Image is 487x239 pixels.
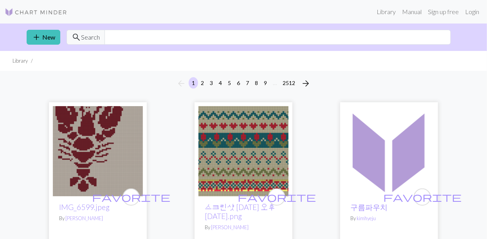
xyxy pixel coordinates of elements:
a: 구름파우치 [350,203,388,212]
img: Logo [5,7,67,17]
a: [PERSON_NAME] [65,215,103,221]
a: kimhyeju [357,215,376,221]
button: favourite [123,188,140,206]
a: 구름파우치 [344,147,434,154]
button: 4 [216,77,225,89]
a: IMG_6599.jpeg [53,147,143,154]
li: Library [13,57,28,65]
nav: Page navigation [173,77,314,90]
span: arrow_forward [301,78,310,89]
button: 3 [207,77,216,89]
a: New [27,30,60,45]
p: By [205,224,282,231]
button: 8 [252,77,261,89]
i: Next [301,79,310,88]
img: 구름파우치 [344,106,434,196]
button: 2 [198,77,207,89]
button: Next [298,77,314,90]
a: Library [373,4,399,20]
span: add [32,32,41,43]
a: Login [462,4,482,20]
i: favourite [383,189,462,205]
span: favorite [383,191,462,203]
i: favourite [92,189,170,205]
p: By [350,215,428,222]
button: favourite [414,188,431,206]
a: 스크린샷 [DATE] 오후 [DATE].png [205,203,276,221]
button: 5 [225,77,234,89]
a: IMG_6599.jpeg [59,203,110,212]
p: By [59,215,137,222]
button: favourite [268,188,285,206]
span: favorite [92,191,170,203]
span: favorite [238,191,316,203]
a: Sign up free [425,4,462,20]
button: 2512 [280,77,298,89]
button: 9 [261,77,270,89]
button: 1 [189,77,198,89]
a: 스크린샷 2025-09-02 오후 8.17.45.png [198,147,289,154]
span: Search [81,33,100,42]
button: 6 [234,77,243,89]
button: 7 [243,77,252,89]
span: search [72,32,81,43]
a: [PERSON_NAME] [211,224,249,230]
a: Manual [399,4,425,20]
i: favourite [238,189,316,205]
img: 스크린샷 2025-09-02 오후 8.17.45.png [198,106,289,196]
img: IMG_6599.jpeg [53,106,143,196]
